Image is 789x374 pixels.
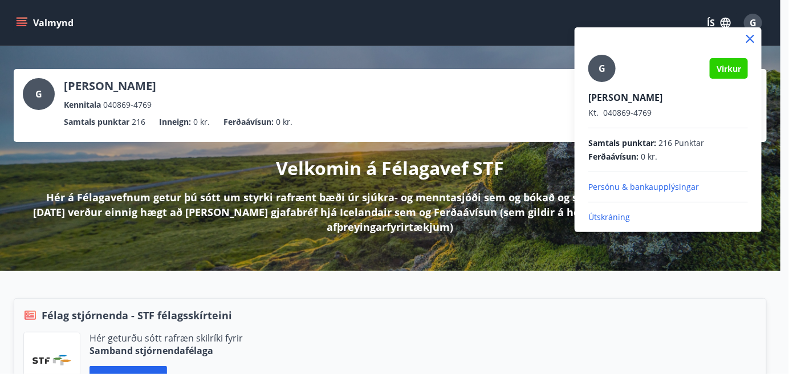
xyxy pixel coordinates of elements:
span: G [599,62,605,75]
p: [PERSON_NAME] [588,91,748,104]
span: Virkur [717,63,741,74]
span: 216 Punktar [658,137,704,149]
p: Persónu & bankaupplýsingar [588,181,748,193]
p: Útskráning [588,212,748,223]
span: Kt. [588,107,599,118]
span: Samtals punktar : [588,137,656,149]
span: Ferðaávísun : [588,151,638,162]
p: 040869-4769 [588,107,748,119]
span: 0 kr. [641,151,657,162]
